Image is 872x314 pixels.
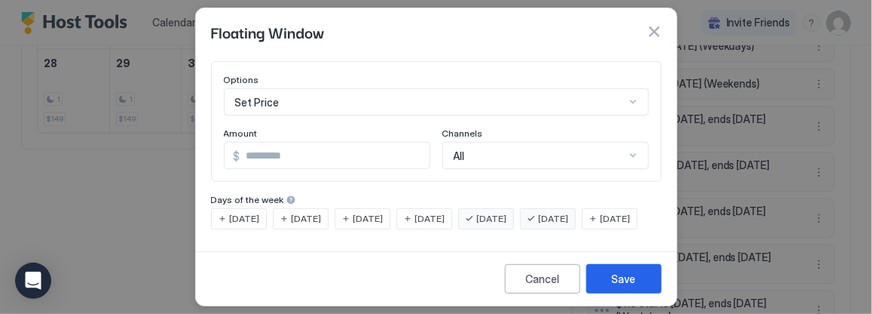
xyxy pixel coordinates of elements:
[612,271,636,287] div: Save
[15,263,51,299] div: Open Intercom Messenger
[415,212,445,226] span: [DATE]
[235,96,280,109] span: Set Price
[292,212,322,226] span: [DATE]
[211,194,284,205] span: Days of the week
[586,264,662,294] button: Save
[224,128,258,139] span: Amount
[442,128,483,139] span: Channels
[505,264,580,294] button: Cancel
[477,212,507,226] span: [DATE]
[224,74,259,85] span: Options
[234,149,240,163] span: $
[601,212,631,226] span: [DATE]
[211,20,325,43] span: Floating Window
[454,149,465,163] span: All
[353,212,384,226] span: [DATE]
[240,143,430,168] input: Input Field
[230,212,260,226] span: [DATE]
[525,271,559,287] div: Cancel
[539,212,569,226] span: [DATE]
